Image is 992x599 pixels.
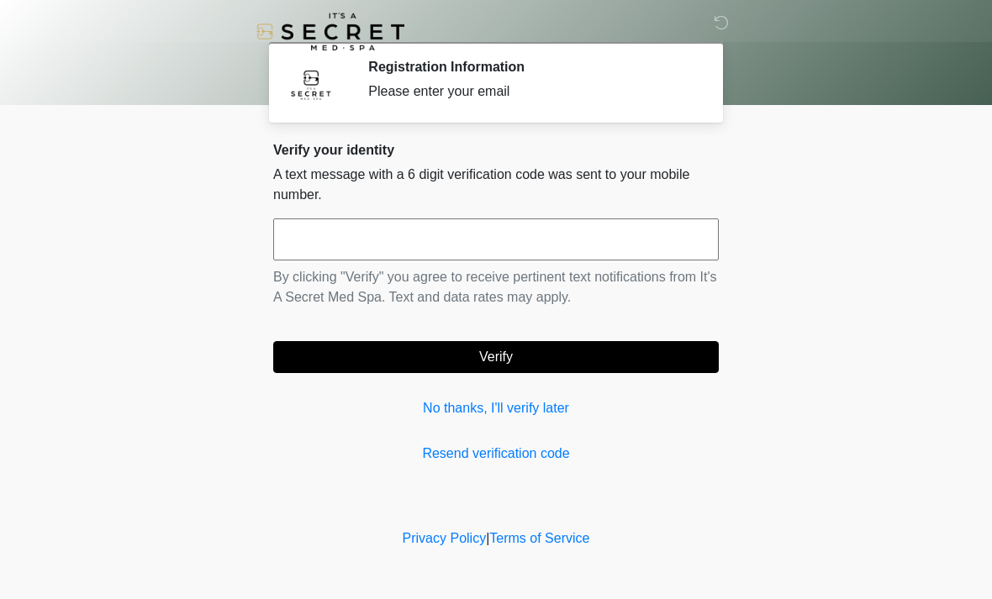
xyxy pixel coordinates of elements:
[368,59,694,75] h2: Registration Information
[486,531,489,545] a: |
[273,398,719,418] a: No thanks, I'll verify later
[368,81,694,102] div: Please enter your email
[273,142,719,158] h2: Verify your identity
[489,531,589,545] a: Terms of Service
[273,444,719,464] a: Resend verification code
[273,341,719,373] button: Verify
[273,165,719,205] p: A text message with a 6 digit verification code was sent to your mobile number.
[273,267,719,307] p: By clicking "Verify" you agree to receive pertinent text notifications from It's A Secret Med Spa...
[256,13,404,50] img: It's A Secret Med Spa Logo
[403,531,487,545] a: Privacy Policy
[286,59,336,109] img: Agent Avatar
